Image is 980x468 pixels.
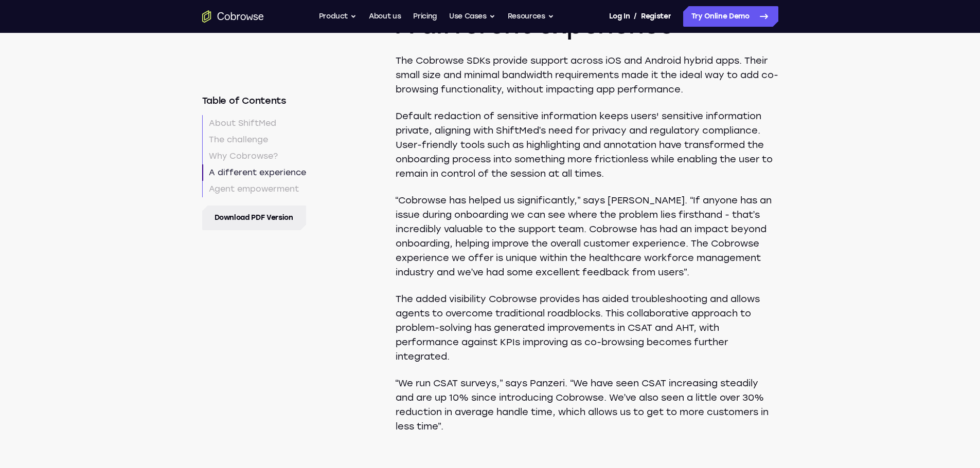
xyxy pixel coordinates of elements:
p: Default redaction of sensitive information keeps users' sensitive information private, aligning w... [396,109,778,181]
p: The added visibility Cobrowse provides has aided troubleshooting and allows agents to overcome tr... [396,292,778,364]
a: Why Cobrowse? [202,148,306,164]
button: Use Cases [449,6,495,27]
a: Pricing [413,6,437,27]
a: Download PDF Version [202,205,306,230]
button: Resources [508,6,554,27]
a: About ShiftMed [202,115,306,132]
a: Register [641,6,671,27]
a: About us [369,6,401,27]
button: Product [319,6,357,27]
p: “We run CSAT surveys,” says Panzeri. “We have seen CSAT increasing steadily and are up 10% since ... [396,376,778,434]
a: A different experience [202,164,306,181]
h6: Table of Contents [202,95,306,107]
a: Agent empowerment [202,181,306,197]
a: Log In [609,6,630,27]
a: Try Online Demo [683,6,778,27]
span: / [634,10,637,23]
a: Go to the home page [202,10,264,23]
p: The Cobrowse SDKs provide support across iOS and Android hybrid apps. Their small size and minima... [396,53,778,97]
a: The challenge [202,132,306,148]
p: “Cobrowse has helped us significantly,” says [PERSON_NAME]. “If anyone has an issue during onboar... [396,193,778,279]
